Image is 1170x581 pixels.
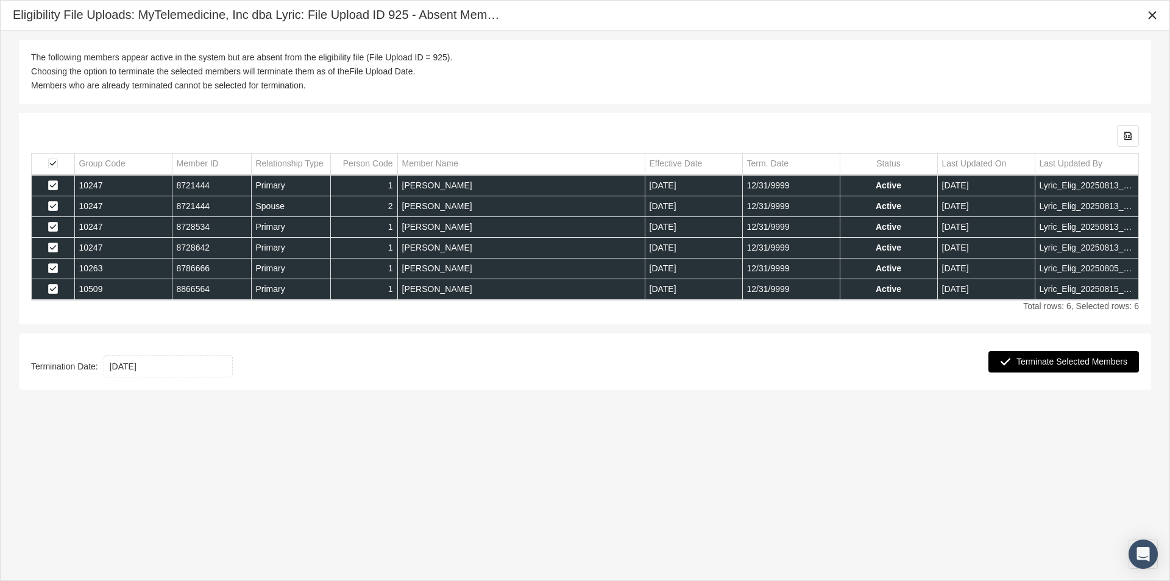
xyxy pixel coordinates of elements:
td: 1 [330,258,397,279]
td: [PERSON_NAME] [397,217,645,238]
td: Column Status [840,154,937,174]
td: Column Last Updated By [1035,154,1138,174]
td: [DATE] [645,238,742,258]
td: [PERSON_NAME] [397,279,645,300]
div: Person Code [343,158,393,169]
td: Primary [251,279,330,300]
td: Active [840,238,937,258]
div: Data grid [31,125,1139,301]
td: [PERSON_NAME] [397,196,645,217]
b: File Upload Date [349,66,413,76]
div: Select row [48,201,58,212]
td: 2 [330,196,397,217]
td: Active [840,217,937,238]
td: Column Term. Date [742,154,840,174]
td: Primary [251,217,330,238]
td: 10509 [74,279,172,300]
td: 10247 [74,238,172,258]
td: 8786666 [172,258,251,279]
td: [DATE] [937,196,1035,217]
div: Member ID [177,158,219,169]
td: [DATE] [645,258,742,279]
td: Column Group Code [74,154,172,174]
div: Last Updated On [942,158,1007,169]
td: [DATE] [645,196,742,217]
td: 1 [330,279,397,300]
div: Choosing the option to terminate the selected members will terminate them as of the . [31,66,1139,77]
td: Column Member Name [397,154,645,174]
td: 8721444 [172,196,251,217]
td: 8728642 [172,238,251,258]
td: Active [840,176,937,196]
td: Lyric_Elig_20250805_0140.txt [1035,258,1138,279]
div: Relationship Type [256,158,324,169]
div: Select row [48,284,58,295]
div: Select row [48,263,58,274]
td: Spouse [251,196,330,217]
div: Group Code [79,158,126,169]
td: [DATE] [937,258,1035,279]
td: Active [840,279,937,300]
td: [DATE] [937,279,1035,300]
td: [DATE] [937,217,1035,238]
td: Primary [251,238,330,258]
div: Total rows: 6, Selected rows: 6 [31,301,1139,312]
td: 8728534 [172,217,251,238]
td: [DATE] [645,176,742,196]
div: Term. Date [747,158,789,169]
div: Select row [48,243,58,254]
td: 1 [330,238,397,258]
div: Close [1141,4,1163,26]
td: Lyric_Elig_20250813_0140.txt [1035,217,1138,238]
div: Status [876,158,901,169]
td: 1 [330,176,397,196]
div: Select row [48,180,58,191]
td: [PERSON_NAME] [397,238,645,258]
td: [PERSON_NAME] [397,176,645,196]
td: 12/31/9999 [742,196,840,217]
td: Lyric_Elig_20250813_0140.txt [1035,238,1138,258]
td: 10247 [74,217,172,238]
td: 8866564 [172,279,251,300]
div: Eligibility File Uploads: MyTelemedicine, Inc dba Lyric: File Upload ID 925 - Absent Members [13,7,504,23]
td: 10263 [74,258,172,279]
td: 12/31/9999 [742,238,840,258]
td: [PERSON_NAME] [397,258,645,279]
td: Column Member ID [172,154,251,174]
div: Member Name [402,158,459,169]
td: 10247 [74,196,172,217]
td: Column Person Code [330,154,397,174]
td: Active [840,196,937,217]
div: Terminate Selected Members [988,351,1139,372]
b: Termination Date: [31,361,98,372]
td: Column Relationship Type [251,154,330,174]
td: [DATE] [645,217,742,238]
div: Export all data to Excel [1117,125,1139,147]
td: Column Effective Date [645,154,742,174]
div: The following members appear active in the system but are absent from the eligibility file (File ... [31,52,1139,63]
td: Lyric_Elig_20250813_0140.txt [1035,196,1138,217]
div: Members who are already terminated cannot be selected for termination. [31,80,1139,91]
td: Primary [251,176,330,196]
td: 1 [330,217,397,238]
td: [DATE] [937,176,1035,196]
td: 12/31/9999 [742,217,840,238]
td: [DATE] [937,238,1035,258]
td: 8721444 [172,176,251,196]
td: 12/31/9999 [742,279,840,300]
div: Effective Date [650,158,703,169]
div: Open Intercom Messenger [1129,540,1158,569]
td: Lyric_Elig_20250813_0140.txt [1035,176,1138,196]
td: Active [840,258,937,279]
td: [DATE] [645,279,742,300]
td: 12/31/9999 [742,258,840,279]
div: Data grid toolbar [31,125,1139,147]
div: Select row [48,222,58,233]
td: 12/31/9999 [742,176,840,196]
td: 10247 [74,176,172,196]
span: Terminate Selected Members [1016,357,1127,366]
td: Primary [251,258,330,279]
td: Lyric_Elig_20250815_0140.txt [1035,279,1138,300]
div: Select all [48,159,58,169]
td: Column Last Updated On [937,154,1035,174]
